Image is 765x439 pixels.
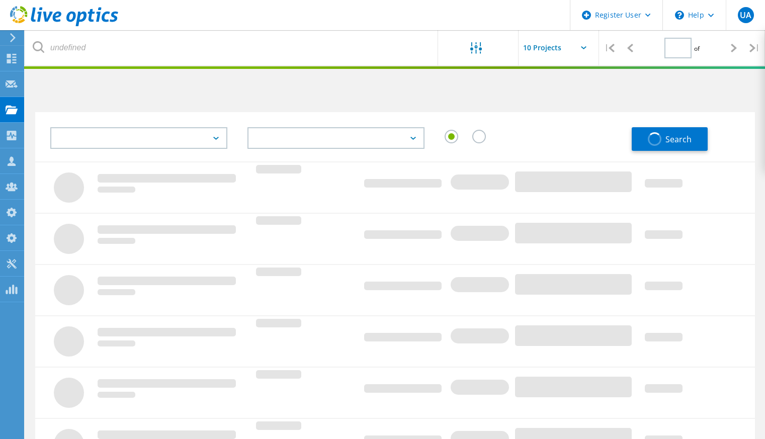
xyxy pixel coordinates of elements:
[744,30,765,66] div: |
[694,44,700,53] span: of
[740,11,751,19] span: UA
[675,11,684,20] svg: \n
[599,30,620,66] div: |
[632,127,708,151] button: Search
[25,30,439,65] input: undefined
[10,21,118,28] a: Live Optics Dashboard
[665,134,692,145] span: Search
